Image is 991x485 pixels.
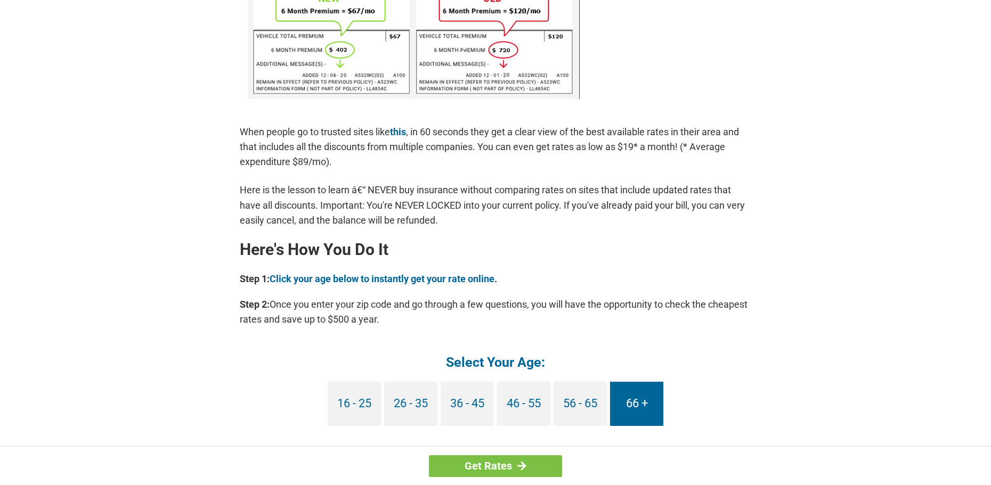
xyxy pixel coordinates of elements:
[240,241,751,258] h2: Here's How You Do It
[240,273,270,284] b: Step 1:
[390,126,406,137] a: this
[554,382,607,426] a: 56 - 65
[270,273,497,284] a: Click your age below to instantly get your rate online.
[328,382,381,426] a: 16 - 25
[610,382,663,426] a: 66 +
[240,183,751,227] p: Here is the lesson to learn â€“ NEVER buy insurance without comparing rates on sites that include...
[429,455,562,477] a: Get Rates
[240,354,751,371] h4: Select Your Age:
[240,297,751,327] p: Once you enter your zip code and go through a few questions, you will have the opportunity to che...
[240,125,751,169] p: When people go to trusted sites like , in 60 seconds they get a clear view of the best available ...
[497,382,550,426] a: 46 - 55
[441,382,494,426] a: 36 - 45
[240,299,270,310] b: Step 2:
[384,382,437,426] a: 26 - 35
